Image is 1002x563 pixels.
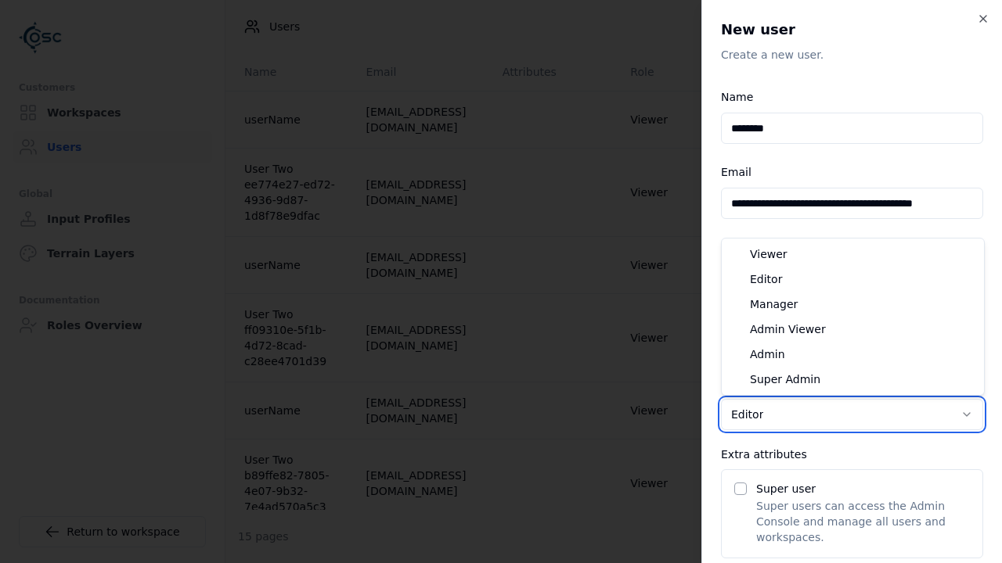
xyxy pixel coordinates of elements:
[750,271,782,287] span: Editor
[750,346,785,362] span: Admin
[750,321,826,337] span: Admin Viewer
[750,296,798,312] span: Manager
[750,246,788,262] span: Viewer
[750,371,820,387] span: Super Admin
